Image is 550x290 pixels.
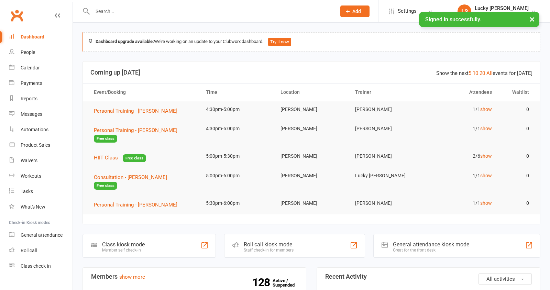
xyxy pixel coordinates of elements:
[274,83,349,101] th: Location
[200,101,274,118] td: 4:30pm-5:00pm
[94,173,194,190] button: Consultation - [PERSON_NAME]Free class
[349,121,423,137] td: [PERSON_NAME]
[423,83,498,101] th: Attendees
[9,60,73,76] a: Calendar
[349,148,423,164] td: [PERSON_NAME]
[200,168,274,184] td: 5:00pm-6:00pm
[21,34,44,40] div: Dashboard
[498,148,536,164] td: 0
[423,148,498,164] td: 2/6
[252,277,273,288] strong: 128
[498,101,536,118] td: 0
[423,168,498,184] td: 1/1
[458,4,471,18] div: LS
[498,195,536,211] td: 0
[349,168,423,184] td: Lucky [PERSON_NAME]
[436,69,532,77] div: Show the next events for [DATE]
[96,39,154,44] strong: Dashboard upgrade available:
[498,121,536,137] td: 0
[21,49,35,55] div: People
[21,173,41,179] div: Workouts
[21,96,37,101] div: Reports
[393,241,469,248] div: General attendance kiosk mode
[102,248,145,253] div: Member self check-in
[423,195,498,211] td: 1/1
[21,232,63,238] div: General attendance
[21,263,51,269] div: Class check-in
[352,9,361,14] span: Add
[200,148,274,164] td: 5:00pm-5:30pm
[349,101,423,118] td: [PERSON_NAME]
[340,5,370,17] button: Add
[526,12,538,26] button: ×
[94,174,167,180] span: Consultation - [PERSON_NAME]
[90,7,331,16] input: Search...
[94,108,177,114] span: Personal Training - [PERSON_NAME]
[94,202,177,208] span: Personal Training - [PERSON_NAME]
[9,199,73,215] a: What's New
[486,276,515,282] span: All activities
[21,142,50,148] div: Product Sales
[21,248,37,253] div: Roll call
[119,274,145,280] a: show more
[9,45,73,60] a: People
[274,168,349,184] td: [PERSON_NAME]
[102,241,145,248] div: Class kiosk mode
[94,135,117,143] span: Free class
[90,69,532,76] h3: Coming up [DATE]
[486,70,493,76] a: All
[469,70,471,76] a: 5
[480,173,492,178] a: show
[325,273,532,280] h3: Recent Activity
[21,65,40,70] div: Calendar
[480,70,485,76] a: 20
[274,121,349,137] td: [PERSON_NAME]
[94,126,194,143] button: Personal Training - [PERSON_NAME]Free class
[9,258,73,274] a: Class kiosk mode
[9,184,73,199] a: Tasks
[200,121,274,137] td: 4:30pm-5:00pm
[21,111,42,117] div: Messages
[498,168,536,184] td: 0
[88,83,200,101] th: Event/Booking
[475,11,529,18] div: Bodyline Fitness
[9,168,73,184] a: Workouts
[94,182,117,190] span: Free class
[21,127,48,132] div: Automations
[475,5,529,11] div: Lucky [PERSON_NAME]
[123,154,146,162] span: Free class
[9,107,73,122] a: Messages
[478,273,532,285] button: All activities
[473,70,478,76] a: 10
[480,126,492,131] a: show
[9,91,73,107] a: Reports
[91,273,298,280] h3: Members
[498,83,536,101] th: Waitlist
[21,204,45,210] div: What's New
[200,83,274,101] th: Time
[9,153,73,168] a: Waivers
[94,154,146,162] button: HIIT ClassFree class
[480,153,492,159] a: show
[425,16,481,23] span: Signed in successfully.
[9,122,73,137] a: Automations
[94,155,118,161] span: HIIT Class
[82,32,540,52] div: We're working on an update to your Clubworx dashboard.
[9,137,73,153] a: Product Sales
[393,248,469,253] div: Great for the front desk
[268,38,291,46] button: Try it now
[94,107,182,115] button: Personal Training - [PERSON_NAME]
[94,127,177,133] span: Personal Training - [PERSON_NAME]
[9,29,73,45] a: Dashboard
[8,7,25,24] a: Clubworx
[21,80,42,86] div: Payments
[480,200,492,206] a: show
[21,189,33,194] div: Tasks
[9,76,73,91] a: Payments
[480,107,492,112] a: show
[274,148,349,164] td: [PERSON_NAME]
[9,243,73,258] a: Roll call
[423,121,498,137] td: 1/1
[423,101,498,118] td: 1/1
[349,195,423,211] td: [PERSON_NAME]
